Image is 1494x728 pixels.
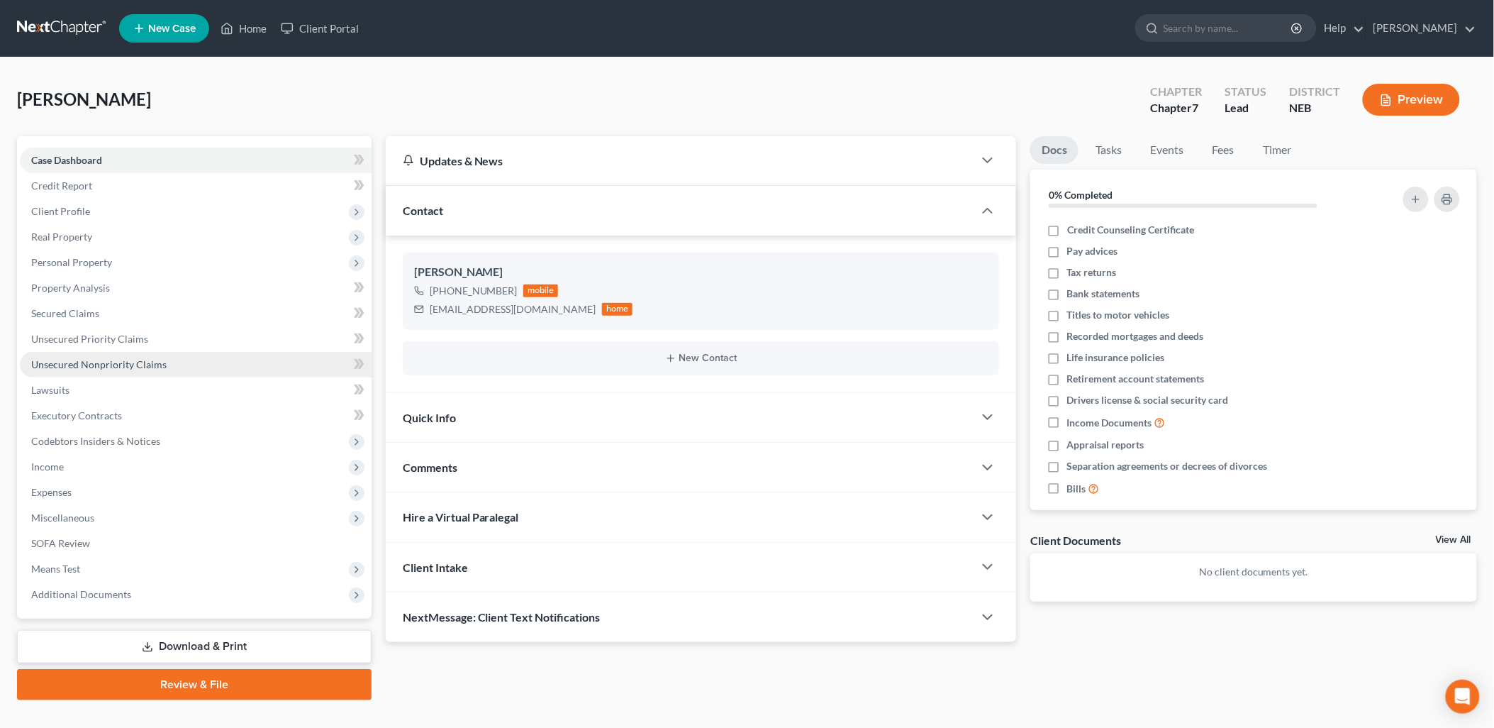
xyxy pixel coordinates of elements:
[20,377,372,403] a: Lawsuits
[1067,308,1170,322] span: Titles to motor vehicles
[31,563,80,575] span: Means Test
[403,204,443,217] span: Contact
[31,384,69,396] span: Lawsuits
[17,630,372,663] a: Download & Print
[31,231,92,243] span: Real Property
[1067,482,1086,496] span: Bills
[20,352,372,377] a: Unsecured Nonpriority Claims
[213,16,274,41] a: Home
[17,669,372,700] a: Review & File
[1150,100,1202,116] div: Chapter
[20,326,372,352] a: Unsecured Priority Claims
[403,460,457,474] span: Comments
[1067,351,1165,365] span: Life insurance policies
[414,353,988,364] button: New Contact
[31,333,148,345] span: Unsecured Priority Claims
[403,411,456,424] span: Quick Info
[20,531,372,556] a: SOFA Review
[31,512,94,524] span: Miscellaneous
[31,486,72,498] span: Expenses
[1225,84,1266,100] div: Status
[31,409,122,421] span: Executory Contracts
[17,89,151,109] span: [PERSON_NAME]
[1289,100,1340,116] div: NEB
[523,285,559,297] div: mobile
[403,610,601,624] span: NextMessage: Client Text Notifications
[20,148,372,173] a: Case Dashboard
[1366,16,1476,41] a: [PERSON_NAME]
[148,23,196,34] span: New Case
[31,435,160,447] span: Codebtors Insiders & Notices
[1030,136,1078,164] a: Docs
[1049,189,1113,201] strong: 0% Completed
[1067,223,1194,237] span: Credit Counseling Certificate
[1317,16,1365,41] a: Help
[1067,438,1144,452] span: Appraisal reports
[1067,459,1268,473] span: Separation agreements or decrees of divorces
[20,403,372,429] a: Executory Contracts
[1067,372,1205,386] span: Retirement account statements
[403,153,957,168] div: Updates & News
[1363,84,1460,116] button: Preview
[1192,101,1198,114] span: 7
[602,303,633,316] div: home
[1067,244,1118,258] span: Pay advices
[20,301,372,326] a: Secured Claims
[31,460,64,473] span: Income
[1436,535,1471,545] a: View All
[403,561,468,574] span: Client Intake
[31,282,110,294] span: Property Analysis
[1042,565,1466,579] p: No client documents yet.
[1067,393,1229,407] span: Drivers license & social security card
[1200,136,1246,164] a: Fees
[403,510,519,524] span: Hire a Virtual Paralegal
[31,154,102,166] span: Case Dashboard
[1139,136,1195,164] a: Events
[31,588,131,600] span: Additional Documents
[1067,265,1117,280] span: Tax returns
[430,302,596,316] div: [EMAIL_ADDRESS][DOMAIN_NAME]
[31,180,92,192] span: Credit Report
[31,307,99,319] span: Secured Claims
[1067,287,1140,301] span: Bank statements
[20,173,372,199] a: Credit Report
[31,537,90,549] span: SOFA Review
[430,284,518,298] div: [PHONE_NUMBER]
[1067,416,1152,430] span: Income Documents
[414,264,988,281] div: [PERSON_NAME]
[1225,100,1266,116] div: Lead
[1067,329,1204,343] span: Recorded mortgages and deeds
[1030,533,1121,548] div: Client Documents
[1251,136,1303,164] a: Timer
[1446,680,1480,714] div: Open Intercom Messenger
[20,275,372,301] a: Property Analysis
[1164,15,1293,41] input: Search by name...
[274,16,366,41] a: Client Portal
[31,358,167,370] span: Unsecured Nonpriority Claims
[1150,84,1202,100] div: Chapter
[1289,84,1340,100] div: District
[31,256,112,268] span: Personal Property
[1084,136,1133,164] a: Tasks
[31,205,90,217] span: Client Profile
